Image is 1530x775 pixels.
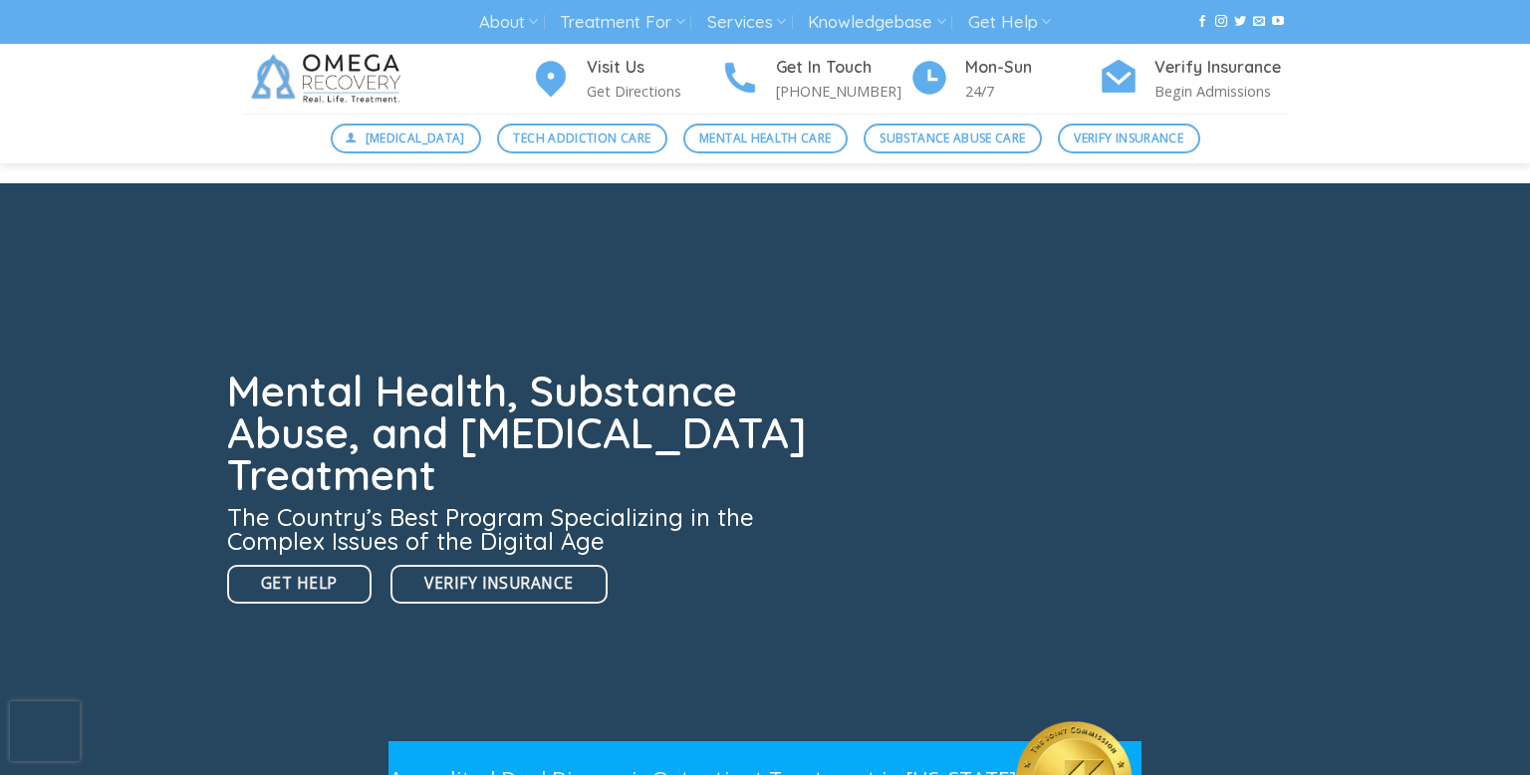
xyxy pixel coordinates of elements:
a: Visit Us Get Directions [531,55,720,104]
a: Get In Touch [PHONE_NUMBER] [720,55,909,104]
a: Knowledgebase [808,4,945,41]
a: Verify Insurance [1058,124,1200,153]
h4: Get In Touch [776,55,909,81]
span: Verify Insurance [1074,129,1183,147]
a: Verify Insurance [390,565,607,604]
p: Get Directions [587,80,720,103]
a: Services [707,4,786,41]
a: Get Help [227,565,372,604]
p: 24/7 [965,80,1099,103]
span: Tech Addiction Care [513,129,650,147]
a: Follow on Twitter [1234,15,1246,29]
span: Verify Insurance [424,571,573,596]
span: [MEDICAL_DATA] [366,129,465,147]
a: Mental Health Care [683,124,848,153]
h3: The Country’s Best Program Specializing in the Complex Issues of the Digital Age [227,505,819,553]
a: Substance Abuse Care [864,124,1042,153]
span: Substance Abuse Care [880,129,1025,147]
img: Omega Recovery [242,44,416,114]
h4: Visit Us [587,55,720,81]
span: Mental Health Care [699,129,831,147]
p: Begin Admissions [1154,80,1288,103]
a: Send us an email [1253,15,1265,29]
a: Follow on YouTube [1272,15,1284,29]
a: Tech Addiction Care [497,124,667,153]
h4: Mon-Sun [965,55,1099,81]
a: About [479,4,538,41]
a: [MEDICAL_DATA] [331,124,482,153]
a: Follow on Instagram [1215,15,1227,29]
h1: Mental Health, Substance Abuse, and [MEDICAL_DATA] Treatment [227,371,819,496]
a: Verify Insurance Begin Admissions [1099,55,1288,104]
h4: Verify Insurance [1154,55,1288,81]
a: Treatment For [560,4,684,41]
iframe: reCAPTCHA [10,701,80,761]
a: Get Help [968,4,1051,41]
p: [PHONE_NUMBER] [776,80,909,103]
a: Follow on Facebook [1196,15,1208,29]
span: Get Help [261,571,338,596]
